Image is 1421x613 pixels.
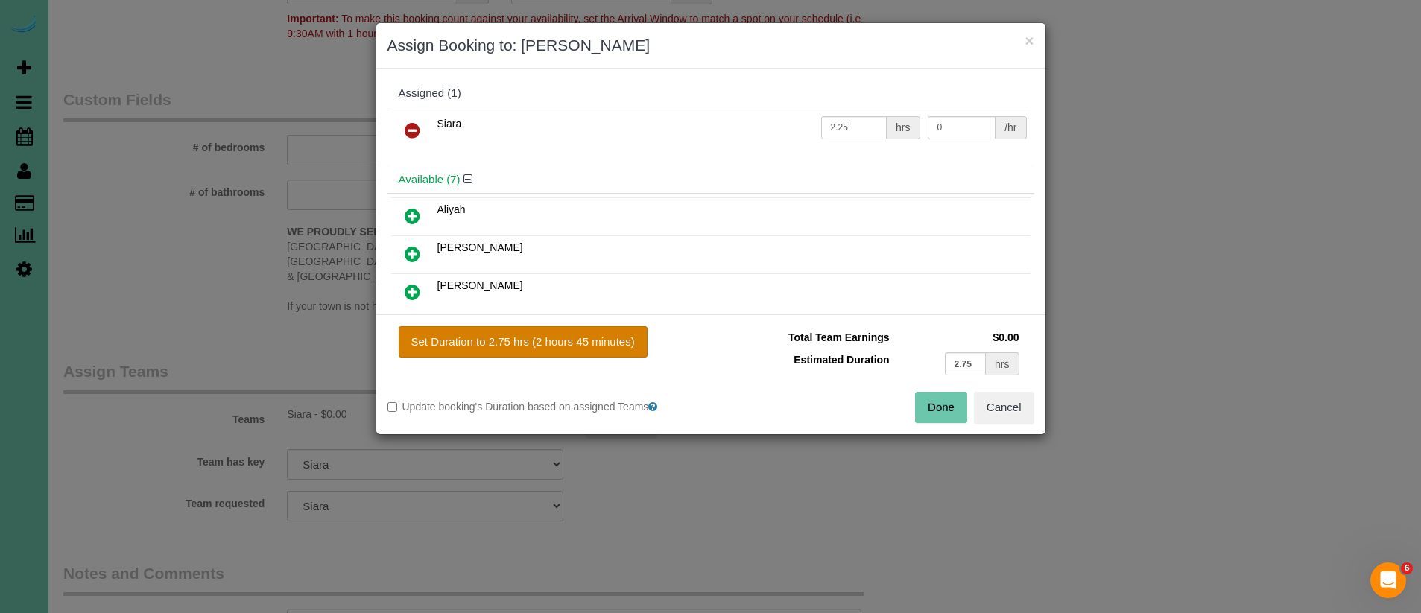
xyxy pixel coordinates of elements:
[974,392,1034,423] button: Cancel
[387,34,1034,57] h3: Assign Booking to: [PERSON_NAME]
[437,241,523,253] span: [PERSON_NAME]
[437,279,523,291] span: [PERSON_NAME]
[437,118,462,130] span: Siara
[399,174,1023,186] h4: Available (7)
[1025,33,1034,48] button: ×
[399,326,648,358] button: Set Duration to 2.75 hrs (2 hours 45 minutes)
[996,116,1026,139] div: /hr
[915,392,967,423] button: Done
[387,402,397,412] input: Update booking's Duration based on assigned Teams
[893,326,1023,349] td: $0.00
[1370,562,1406,598] iframe: Intercom live chat
[794,354,889,366] span: Estimated Duration
[387,399,700,414] label: Update booking's Duration based on assigned Teams
[722,326,893,349] td: Total Team Earnings
[437,203,466,215] span: Aliyah
[399,87,1023,100] div: Assigned (1)
[1401,562,1413,574] span: 6
[986,352,1019,375] div: hrs
[887,116,920,139] div: hrs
